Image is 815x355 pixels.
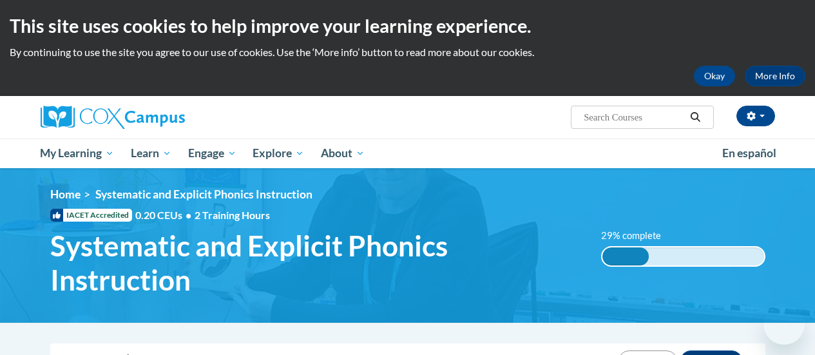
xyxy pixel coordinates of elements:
[50,187,81,201] a: Home
[40,146,114,161] span: My Learning
[135,208,195,222] span: 0.20 CEUs
[601,229,675,243] label: 29% complete
[763,303,805,345] iframe: Button to launch messaging window
[736,106,775,126] button: Account Settings
[188,146,236,161] span: Engage
[312,139,373,168] a: About
[122,139,180,168] a: Learn
[244,139,312,168] a: Explore
[10,45,805,59] p: By continuing to use the site you agree to our use of cookies. Use the ‘More info’ button to read...
[253,146,304,161] span: Explore
[195,209,270,221] span: 2 Training Hours
[321,146,365,161] span: About
[180,139,245,168] a: Engage
[745,66,805,86] a: More Info
[602,247,649,265] div: 29% complete
[50,229,582,297] span: Systematic and Explicit Phonics Instruction
[31,139,785,168] div: Main menu
[186,209,191,221] span: •
[50,209,132,222] span: IACET Accredited
[694,66,735,86] button: Okay
[32,139,123,168] a: My Learning
[41,106,273,129] a: Cox Campus
[686,110,705,125] button: Search
[10,13,805,39] h2: This site uses cookies to help improve your learning experience.
[714,140,785,167] a: En español
[722,146,776,160] span: En español
[95,187,312,201] span: Systematic and Explicit Phonics Instruction
[582,110,686,125] input: Search Courses
[41,106,185,129] img: Cox Campus
[131,146,171,161] span: Learn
